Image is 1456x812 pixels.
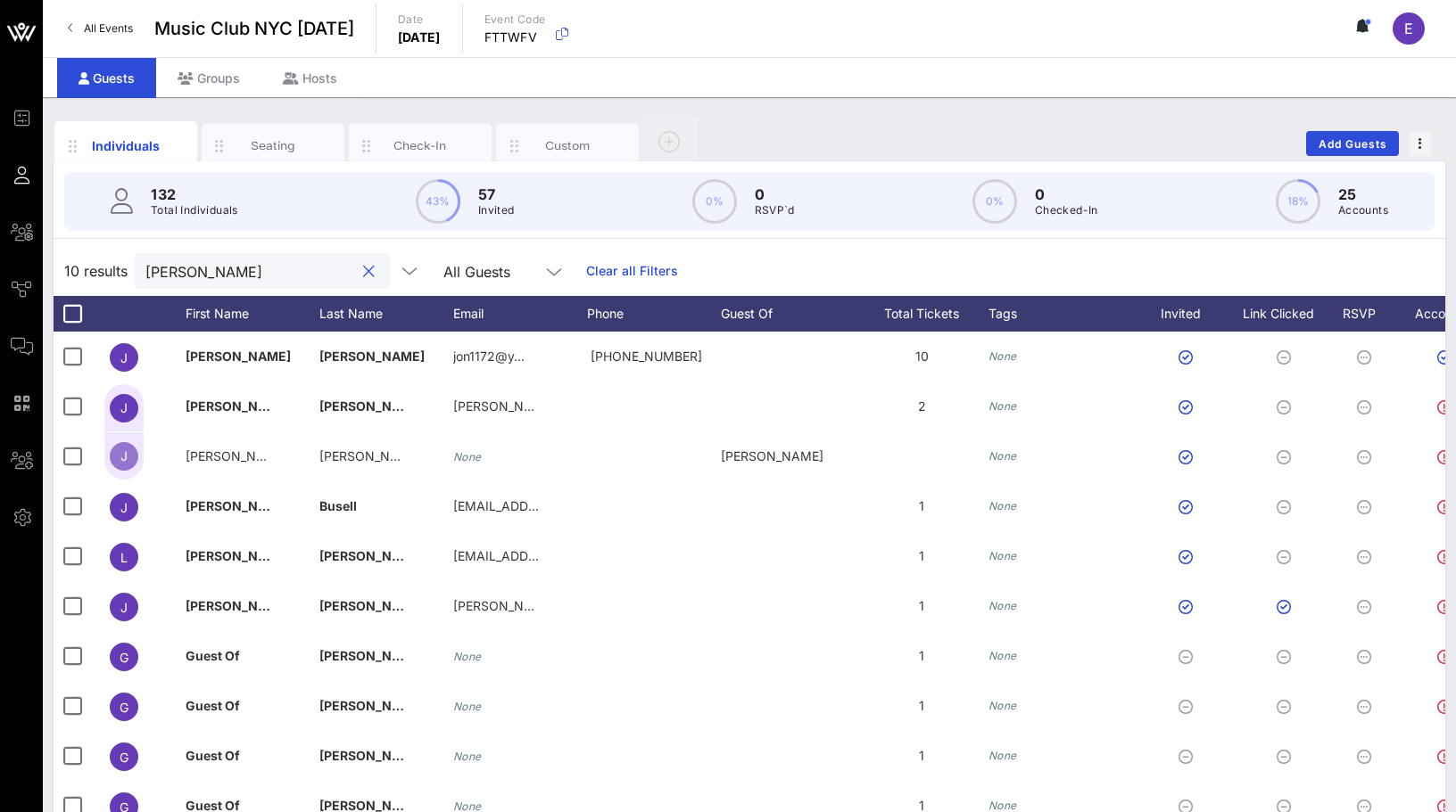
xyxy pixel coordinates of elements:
[453,650,482,663] i: None
[120,600,128,615] span: J
[186,349,291,364] span: [PERSON_NAME]
[120,400,128,415] span: J
[57,14,144,43] a: All Events
[855,481,989,531] div: 1
[1140,296,1238,332] div: Invited
[478,184,515,205] p: 57
[120,500,128,515] span: J
[156,58,261,98] div: Groups
[453,332,525,381] p: jon1172@y…
[755,201,795,219] p: RSVP`d
[319,398,425,414] span: [PERSON_NAME]
[87,136,166,155] div: Individuals
[755,184,795,205] p: 0
[453,598,873,613] span: [PERSON_NAME][EMAIL_ADDRESS][PERSON_NAME][DOMAIN_NAME]
[186,498,291,513] span: [PERSON_NAME]
[989,649,1017,662] i: None
[443,264,510,280] div: All Guests
[1318,137,1388,151] span: Add Guests
[120,448,128,463] span: J
[319,598,425,613] span: [PERSON_NAME]
[1306,131,1399,156] button: Add Guests
[484,11,546,29] p: Event Code
[989,549,1017,562] i: None
[319,748,425,763] span: [PERSON_NAME]
[120,700,128,715] span: G
[186,648,240,663] span: Guest Of
[721,296,855,332] div: Guest Of
[398,11,441,29] p: Date
[989,499,1017,513] i: None
[989,449,1017,463] i: None
[1336,296,1399,332] div: RSVP
[989,699,1017,712] i: None
[186,548,291,563] span: [PERSON_NAME]
[453,398,771,414] span: [PERSON_NAME][EMAIL_ADDRESS][DOMAIN_NAME]
[855,631,989,681] div: 1
[319,448,422,463] span: [PERSON_NAME]
[64,260,128,282] span: 10 results
[398,29,441,46] p: [DATE]
[989,799,1017,812] i: None
[120,550,128,565] span: L
[319,698,425,713] span: [PERSON_NAME]
[84,21,133,35] span: All Events
[855,681,989,731] div: 1
[453,700,482,713] i: None
[261,58,359,98] div: Hosts
[120,750,128,765] span: G
[319,548,425,563] span: [PERSON_NAME]
[186,448,288,463] span: [PERSON_NAME]
[855,531,989,581] div: 1
[1035,184,1098,205] p: 0
[478,201,515,219] p: Invited
[587,296,721,332] div: Phone
[855,731,989,781] div: 1
[586,261,678,281] a: Clear all Filters
[989,749,1017,762] i: None
[1035,201,1098,219] p: Checked-In
[319,498,357,513] span: Busell
[1393,12,1425,45] div: E
[721,431,855,481] div: [PERSON_NAME]
[154,15,354,42] span: Music Club NYC [DATE]
[855,381,989,431] div: 2
[453,750,482,763] i: None
[989,296,1140,332] div: Tags
[319,296,453,332] div: Last Name
[151,184,238,205] p: 132
[453,296,587,332] div: Email
[855,581,989,631] div: 1
[591,349,702,364] span: +12129918221
[120,650,128,665] span: G
[1338,201,1388,219] p: Accounts
[120,350,128,365] span: J
[57,58,156,98] div: Guests
[186,748,240,763] span: Guest Of
[1404,20,1413,37] span: E
[453,450,482,463] i: None
[234,137,313,154] div: Seating
[319,648,425,663] span: [PERSON_NAME]
[186,296,319,332] div: First Name
[1238,296,1336,332] div: Link Clicked
[186,398,291,414] span: [PERSON_NAME]
[855,296,989,332] div: Total Tickets
[989,349,1017,363] i: None
[363,263,375,281] button: clear icon
[1338,184,1388,205] p: 25
[484,29,546,46] p: FTTWFV
[453,548,668,563] span: [EMAIL_ADDRESS][DOMAIN_NAME]
[319,349,425,364] span: [PERSON_NAME]
[989,399,1017,413] i: None
[989,599,1017,612] i: None
[855,332,989,381] div: 10
[433,253,575,289] div: All Guests
[381,137,460,154] div: Check-In
[186,698,240,713] span: Guest Of
[528,137,608,154] div: Custom
[186,598,291,613] span: [PERSON_NAME]
[453,498,668,513] span: [EMAIL_ADDRESS][DOMAIN_NAME]
[151,201,238,219] p: Total Individuals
